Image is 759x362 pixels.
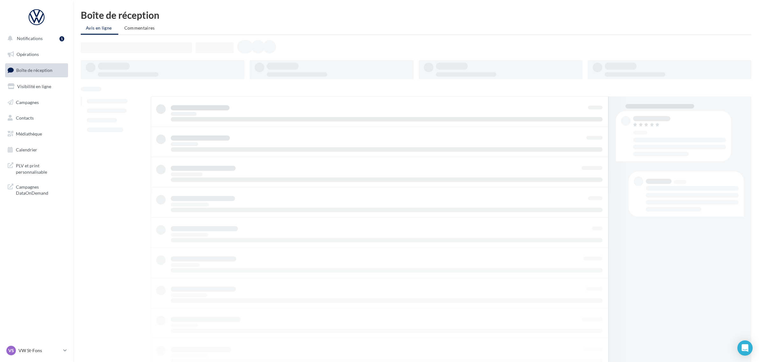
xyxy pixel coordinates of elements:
a: PLV et print personnalisable [4,159,69,178]
a: Boîte de réception [4,63,69,77]
div: Boîte de réception [81,10,751,20]
span: Médiathèque [16,131,42,136]
a: Visibilité en ligne [4,80,69,93]
span: Notifications [17,36,43,41]
span: Contacts [16,115,34,121]
a: Médiathèque [4,127,69,141]
a: Campagnes [4,96,69,109]
a: Calendrier [4,143,69,157]
span: Visibilité en ligne [17,84,51,89]
span: Commentaires [124,25,155,31]
a: Contacts [4,111,69,125]
span: PLV et print personnalisable [16,161,66,175]
span: VS [8,347,14,354]
span: Opérations [17,52,39,57]
span: Boîte de réception [16,67,52,73]
div: Open Intercom Messenger [737,340,753,356]
p: VW St-Fons [18,347,61,354]
span: Campagnes [16,99,39,105]
span: Campagnes DataOnDemand [16,183,66,196]
a: Campagnes DataOnDemand [4,180,69,199]
a: VS VW St-Fons [5,345,68,357]
a: Opérations [4,48,69,61]
span: Calendrier [16,147,37,152]
div: 1 [59,36,64,41]
button: Notifications 1 [4,32,67,45]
